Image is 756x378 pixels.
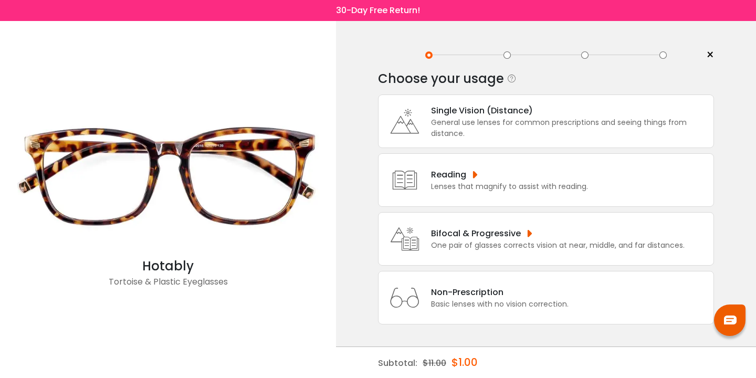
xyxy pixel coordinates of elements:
[724,316,737,324] img: chat
[706,47,714,63] span: ×
[5,257,331,276] div: Hotably
[431,168,588,181] div: Reading
[431,104,708,117] div: Single Vision (Distance)
[451,347,478,377] div: $1.00
[431,299,569,310] div: Basic lenses with no vision correction.
[5,94,331,257] img: Tortoise Hotably - Plastic Eyeglasses
[5,276,331,297] div: Tortoise & Plastic Eyeglasses
[431,240,685,251] div: One pair of glasses corrects vision at near, middle, and far distances.
[431,286,569,299] div: Non-Prescription
[431,227,685,240] div: Bifocal & Progressive
[431,117,708,139] div: General use lenses for common prescriptions and seeing things from distance.
[698,47,714,63] a: ×
[378,68,504,89] div: Choose your usage
[431,181,588,192] div: Lenses that magnify to assist with reading.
